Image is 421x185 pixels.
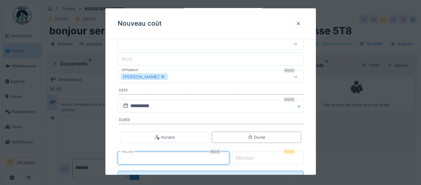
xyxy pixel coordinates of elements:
div: Requis [284,149,295,154]
button: Close [297,99,304,112]
label: Nom [120,55,134,63]
div: Requis [209,149,221,154]
label: Minutes [234,154,255,162]
div: Requis [284,97,295,102]
label: Utilisateur [120,67,140,73]
div: Durée [248,134,265,140]
div: [PERSON_NAME] [121,73,168,80]
label: Date [119,88,304,95]
label: Heures [120,149,135,154]
div: Requis [284,68,295,73]
h3: Nouveau coût [118,20,161,27]
label: Durée [119,117,304,124]
div: Horaire [155,134,175,140]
